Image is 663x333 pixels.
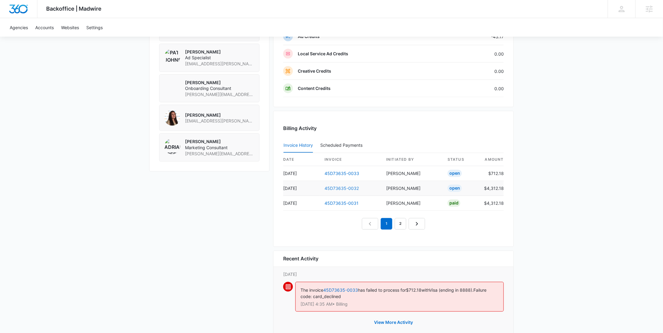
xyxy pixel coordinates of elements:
[479,196,504,211] td: $4,312.18
[185,49,254,55] p: [PERSON_NAME]
[301,302,499,307] p: [DATE] 4:35 AM • Billing
[283,271,504,278] p: [DATE]
[185,61,254,67] span: [EMAIL_ADDRESS][PERSON_NAME][DOMAIN_NAME]
[185,80,254,86] p: [PERSON_NAME]
[283,153,320,166] th: date
[164,80,180,95] img: Tyler Brungardt
[325,201,359,206] a: 45D73635-0031
[429,288,473,293] span: Visa (ending in 8888).
[323,288,358,293] a: 45D73635-0033
[185,55,254,61] span: Ad Specialist
[381,166,443,181] td: [PERSON_NAME]
[298,51,348,57] p: Local Service Ad Credits
[381,153,443,166] th: Initiated By
[164,110,180,126] img: Audriana Talamantes
[46,5,102,12] span: Backoffice | Madwire
[325,171,359,176] a: 45D73635-0033
[395,218,406,230] a: Page 2
[320,153,381,166] th: invoice
[32,18,57,37] a: Accounts
[406,288,421,293] span: $712.18
[185,151,254,157] span: [PERSON_NAME][EMAIL_ADDRESS][PERSON_NAME][DOMAIN_NAME]
[358,288,406,293] span: has failed to process for
[301,288,323,293] span: The invoice
[439,63,504,80] td: 0.00
[381,181,443,196] td: [PERSON_NAME]
[298,68,331,74] p: Creative Credits
[479,181,504,196] td: $4,312.18
[283,196,320,211] td: [DATE]
[185,118,254,124] span: [EMAIL_ADDRESS][PERSON_NAME][DOMAIN_NAME]
[381,196,443,211] td: [PERSON_NAME]
[479,166,504,181] td: $712.18
[283,166,320,181] td: [DATE]
[185,139,254,145] p: [PERSON_NAME]
[439,80,504,97] td: 0.00
[164,139,180,154] img: Adriann Freeman
[164,49,180,65] img: Pat Johnson
[283,125,504,132] h3: Billing Activity
[283,138,313,153] button: Invoice History
[362,218,425,230] nav: Pagination
[409,218,425,230] a: Next Page
[185,145,254,151] span: Marketing Consultant
[448,170,462,177] div: Open
[57,18,83,37] a: Websites
[421,288,429,293] span: with
[443,153,479,166] th: status
[448,185,462,192] div: Open
[185,112,254,118] p: [PERSON_NAME]
[6,18,32,37] a: Agencies
[368,315,419,330] button: View More Activity
[83,18,106,37] a: Settings
[479,153,504,166] th: amount
[320,143,365,147] div: Scheduled Payments
[283,255,318,263] h6: Recent Activity
[185,85,254,91] span: Onboarding Consultant
[448,200,460,207] div: Paid
[298,85,331,91] p: Content Credits
[381,218,392,230] em: 1
[439,45,504,63] td: 0.00
[325,186,359,191] a: 45D73635-0032
[283,181,320,196] td: [DATE]
[185,91,254,98] span: [PERSON_NAME][EMAIL_ADDRESS][PERSON_NAME][DOMAIN_NAME]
